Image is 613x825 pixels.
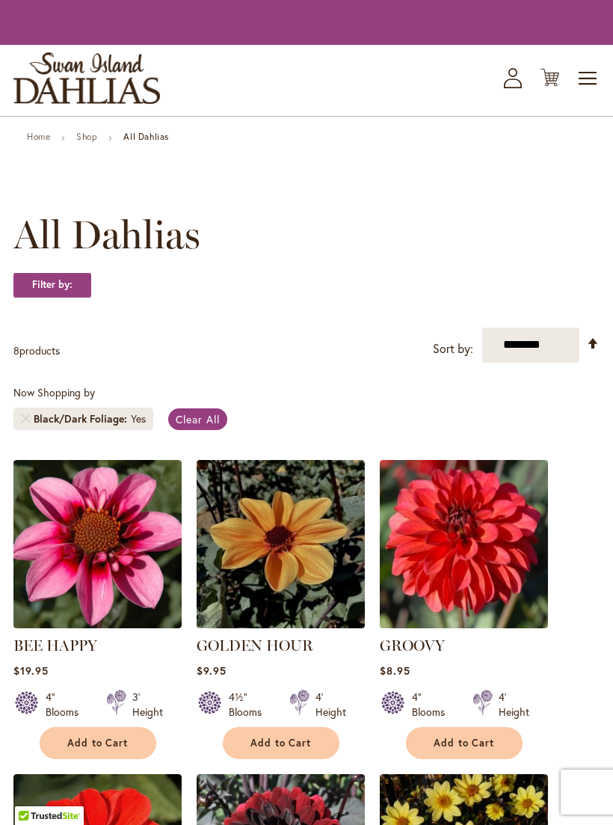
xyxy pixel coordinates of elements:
button: Add to Cart [406,727,523,759]
a: BEE HAPPY [13,637,97,654]
span: $9.95 [197,663,227,678]
a: GOLDEN HOUR [197,637,313,654]
a: GROOVY [380,617,548,631]
span: Now Shopping by [13,385,95,399]
a: BEE HAPPY [13,617,182,631]
div: 4½" Blooms [229,690,271,720]
div: 4' Height [315,690,346,720]
span: Add to Cart [67,737,129,749]
p: products [13,339,60,363]
img: Golden Hour [197,460,365,628]
a: Clear All [168,408,227,430]
button: Add to Cart [223,727,339,759]
span: $8.95 [380,663,410,678]
a: Remove Black/Dark Foliage Yes [21,414,30,423]
div: 4' Height [499,690,529,720]
div: 4" Blooms [46,690,88,720]
span: Black/Dark Foliage [34,411,131,426]
a: GROOVY [380,637,445,654]
span: All Dahlias [13,212,200,257]
div: 4" Blooms [412,690,455,720]
img: GROOVY [380,460,548,628]
div: 3' Height [132,690,163,720]
a: Home [27,131,50,142]
strong: Filter by: [13,272,91,298]
strong: All Dahlias [123,131,169,142]
span: 8 [13,343,19,358]
img: BEE HAPPY [13,460,182,628]
a: Shop [76,131,97,142]
div: Yes [131,411,146,426]
button: Add to Cart [40,727,156,759]
span: $19.95 [13,663,49,678]
label: Sort by: [433,335,473,363]
a: store logo [13,52,160,104]
span: Clear All [176,412,220,426]
span: Add to Cart [250,737,312,749]
span: Add to Cart [434,737,495,749]
a: Golden Hour [197,617,365,631]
